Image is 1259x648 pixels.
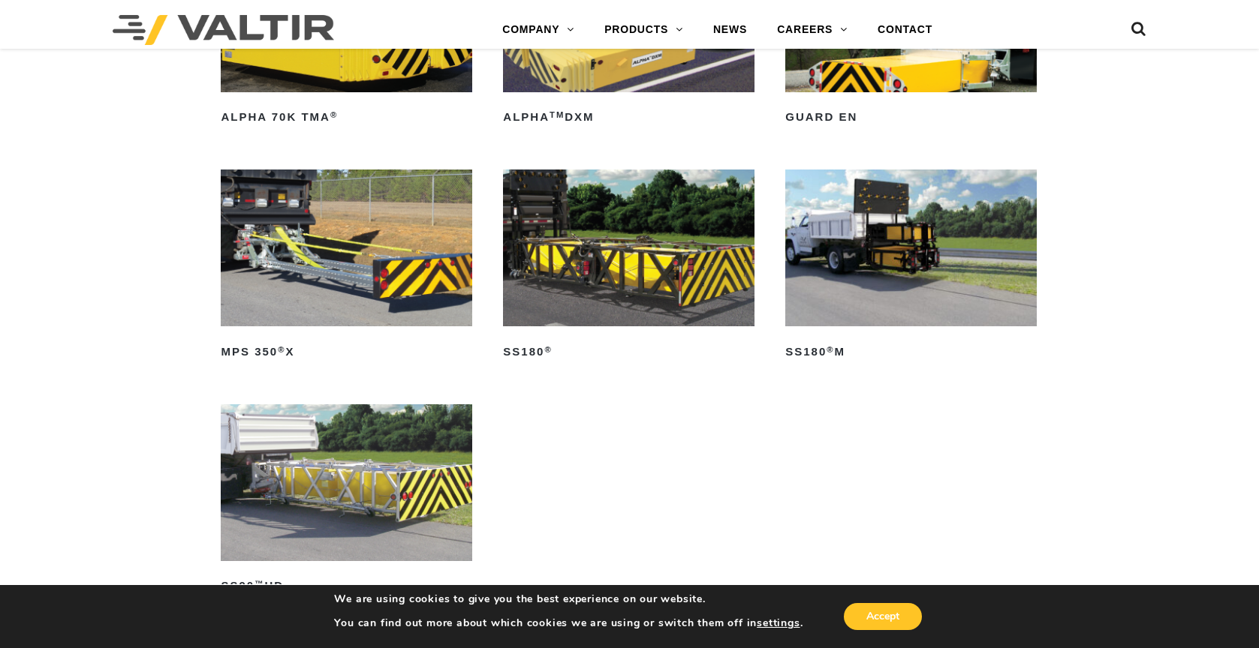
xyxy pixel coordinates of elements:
h2: GUARD EN [785,106,1037,130]
sup: ® [330,110,338,119]
a: NEWS [698,15,762,45]
button: Accept [844,603,922,630]
a: SS90™HD [221,404,472,598]
a: PRODUCTS [589,15,698,45]
button: settings [757,616,800,630]
a: COMPANY [487,15,589,45]
h2: MPS 350 X [221,340,472,364]
h2: SS180 [503,340,754,364]
h2: ALPHA DXM [503,106,754,130]
sup: ® [278,345,285,354]
p: We are using cookies to give you the best experience on our website. [334,592,803,606]
a: CONTACT [863,15,947,45]
sup: TM [550,110,565,119]
h2: SS180 M [785,340,1037,364]
a: SS180®M [785,169,1037,364]
sup: ® [827,345,834,354]
a: SS180® [503,169,754,364]
h2: ALPHA 70K TMA [221,106,472,130]
img: Valtir [113,15,334,45]
a: MPS 350®X [221,169,472,364]
p: You can find out more about which cookies we are using or switch them off in . [334,616,803,630]
sup: ™ [255,579,264,588]
a: CAREERS [762,15,863,45]
sup: ® [544,345,552,354]
h2: SS90 HD [221,574,472,598]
